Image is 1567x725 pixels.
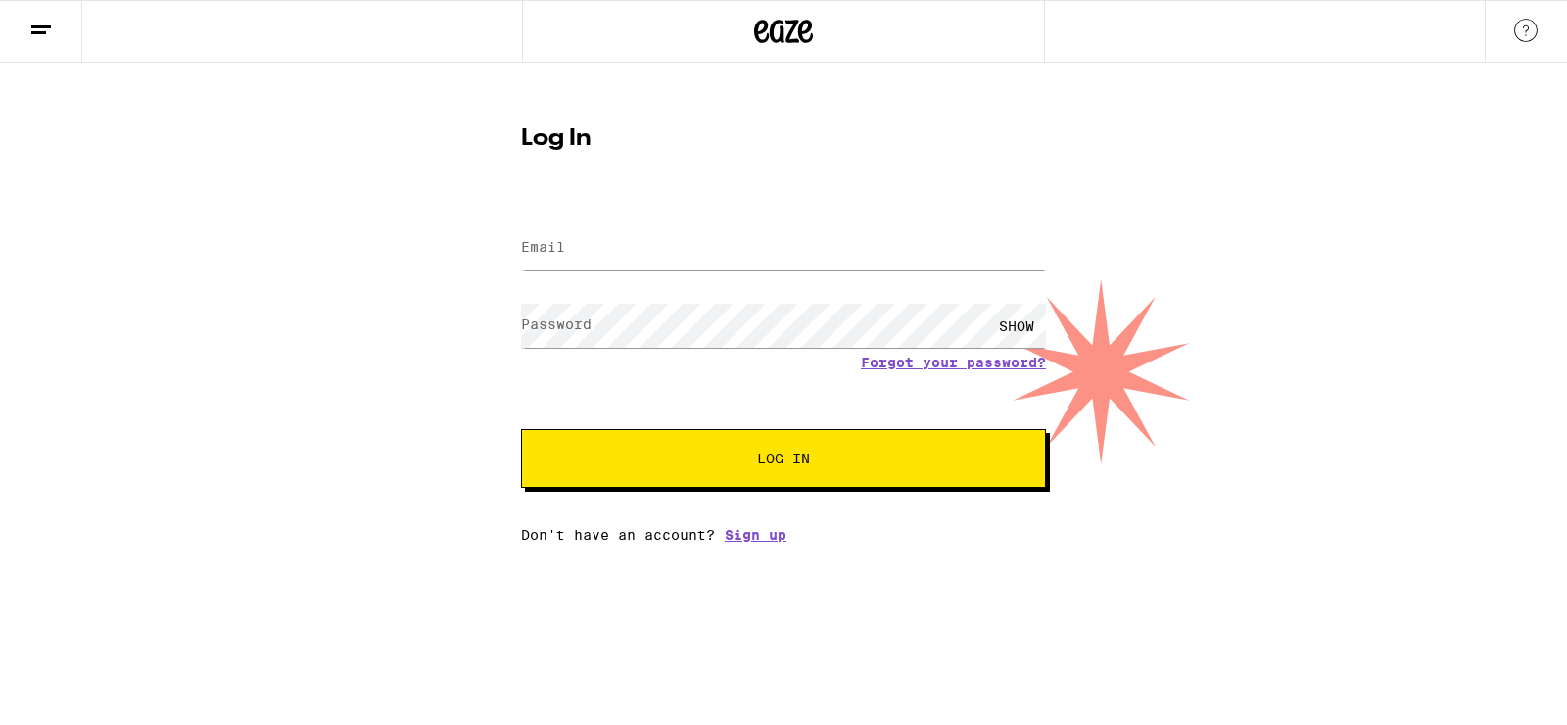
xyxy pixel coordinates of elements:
h1: Log In [521,127,1046,151]
label: Password [521,316,592,332]
div: Don't have an account? [521,527,1046,543]
label: Email [521,239,565,255]
button: Log In [521,429,1046,488]
a: Sign up [725,527,786,543]
span: Log In [757,452,810,465]
a: Forgot your password? [861,355,1046,370]
div: SHOW [987,304,1046,348]
input: Email [521,226,1046,270]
